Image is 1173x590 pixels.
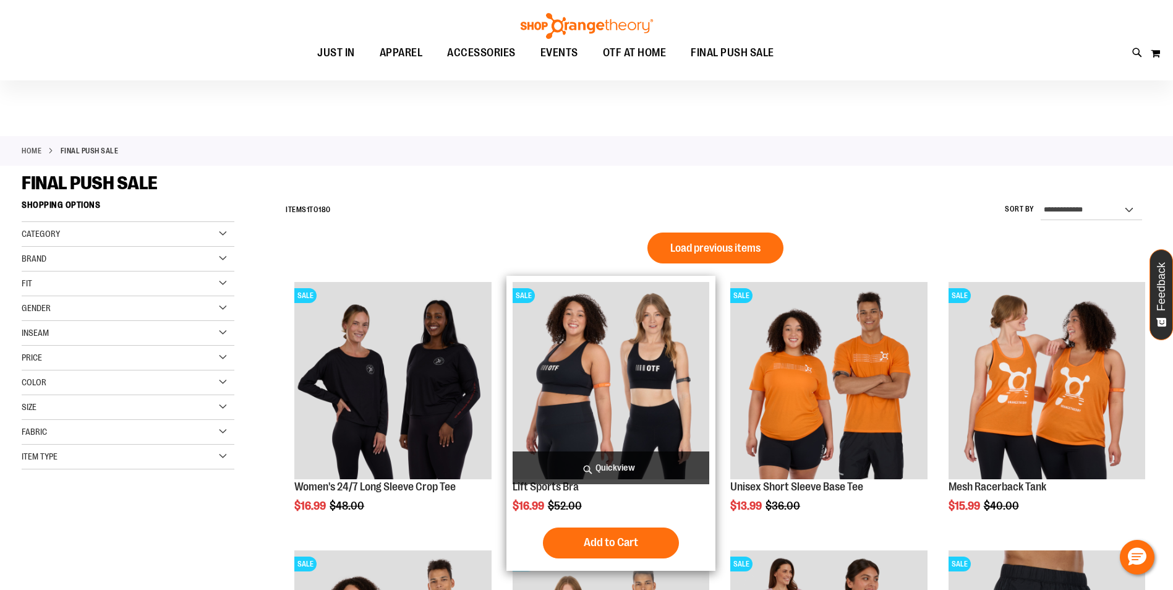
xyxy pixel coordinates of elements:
span: 180 [318,205,331,214]
span: Fabric [22,427,47,437]
h2: Items to [286,200,331,220]
a: Quickview [513,451,709,484]
a: Product image for Unisex Short Sleeve Base TeeSALE [730,282,927,481]
button: Load previous items [647,233,783,263]
img: Main view of 2024 October Lift Sports Bra [513,282,709,479]
span: Fit [22,278,32,288]
a: ACCESSORIES [435,39,528,67]
span: Load previous items [670,242,761,254]
a: Main view of 2024 October Lift Sports BraSALE [513,282,709,481]
span: Price [22,353,42,362]
strong: FINAL PUSH SALE [61,145,119,156]
a: APPAREL [367,39,435,67]
span: $16.99 [294,500,328,512]
a: Mesh Racerback Tank [949,481,1046,493]
button: Hello, have a question? Let’s chat. [1120,540,1154,575]
a: Product image for Mesh Racerback TankSALE [949,282,1145,481]
a: JUST IN [305,39,367,67]
span: Inseam [22,328,49,338]
span: SALE [294,557,317,571]
img: Product image for Womens 24/7 LS Crop Tee [294,282,491,479]
div: product [942,276,1151,543]
span: JUST IN [317,39,355,67]
span: APPAREL [380,39,423,67]
div: product [724,276,933,543]
span: SALE [949,288,971,303]
button: Feedback - Show survey [1150,249,1173,340]
span: SALE [730,557,753,571]
a: Product image for Womens 24/7 LS Crop TeeSALE [294,282,491,481]
span: FINAL PUSH SALE [22,173,158,194]
div: product [506,276,715,570]
strong: Shopping Options [22,194,234,222]
img: Shop Orangetheory [519,13,655,39]
span: FINAL PUSH SALE [691,39,774,67]
span: Brand [22,254,46,263]
span: Feedback [1156,262,1167,311]
span: Add to Cart [584,536,638,549]
span: $15.99 [949,500,982,512]
span: Gender [22,303,51,313]
span: Category [22,229,60,239]
a: OTF AT HOME [591,39,679,67]
span: $16.99 [513,500,546,512]
span: Color [22,377,46,387]
span: SALE [294,288,317,303]
a: Women's 24/7 Long Sleeve Crop Tee [294,481,456,493]
span: SALE [949,557,971,571]
span: 1 [307,205,310,214]
span: SALE [513,288,535,303]
a: Home [22,145,41,156]
img: Product image for Unisex Short Sleeve Base Tee [730,282,927,479]
a: FINAL PUSH SALE [678,39,787,67]
a: Unisex Short Sleeve Base Tee [730,481,863,493]
span: SALE [730,288,753,303]
span: $13.99 [730,500,764,512]
a: Lift Sports Bra [513,481,579,493]
span: $36.00 [766,500,802,512]
span: OTF AT HOME [603,39,667,67]
button: Add to Cart [543,528,679,558]
label: Sort By [1005,204,1034,215]
span: $48.00 [330,500,366,512]
span: $40.00 [984,500,1021,512]
img: Product image for Mesh Racerback Tank [949,282,1145,479]
span: Item Type [22,451,58,461]
span: Size [22,402,36,412]
span: ACCESSORIES [447,39,516,67]
div: product [288,276,497,543]
span: $52.00 [548,500,584,512]
span: EVENTS [540,39,578,67]
a: EVENTS [528,39,591,67]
